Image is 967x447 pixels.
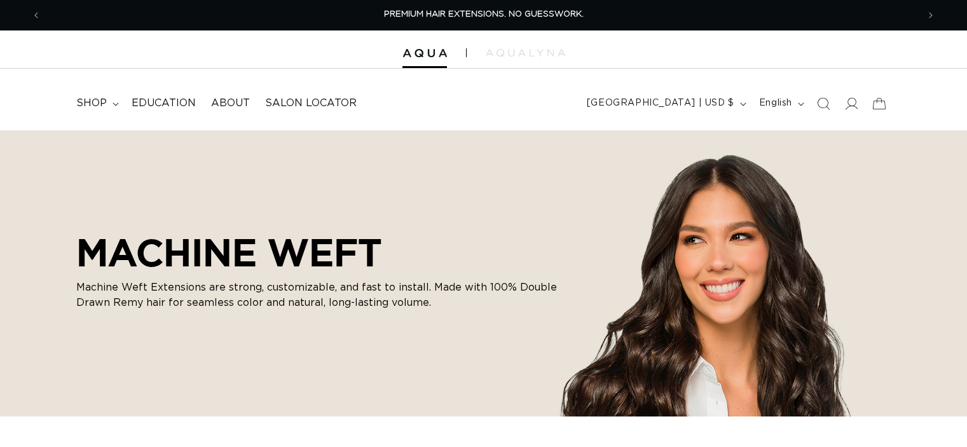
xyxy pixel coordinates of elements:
[76,230,559,275] h2: MACHINE WEFT
[384,10,584,18] span: PREMIUM HAIR EXTENSIONS. NO GUESSWORK.
[211,97,250,110] span: About
[917,3,945,27] button: Next announcement
[587,97,734,110] span: [GEOGRAPHIC_DATA] | USD $
[402,49,447,58] img: Aqua Hair Extensions
[203,89,257,118] a: About
[265,97,357,110] span: Salon Locator
[22,3,50,27] button: Previous announcement
[751,92,809,116] button: English
[486,49,565,57] img: aqualyna.com
[69,89,124,118] summary: shop
[257,89,364,118] a: Salon Locator
[76,97,107,110] span: shop
[76,280,559,310] p: Machine Weft Extensions are strong, customizable, and fast to install. Made with 100% Double Draw...
[809,90,837,118] summary: Search
[759,97,792,110] span: English
[132,97,196,110] span: Education
[124,89,203,118] a: Education
[579,92,751,116] button: [GEOGRAPHIC_DATA] | USD $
